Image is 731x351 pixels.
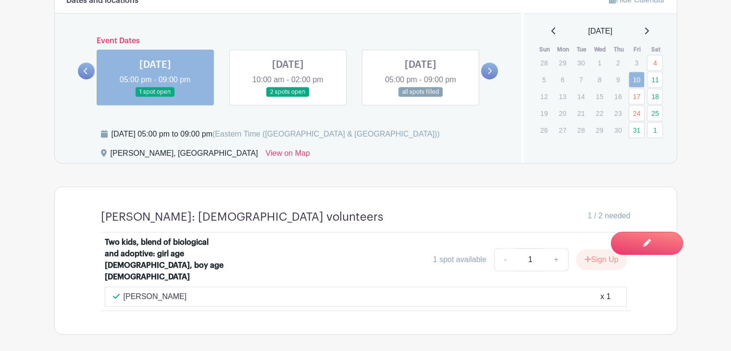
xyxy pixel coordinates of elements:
[592,123,607,138] p: 29
[111,148,258,163] div: [PERSON_NAME], [GEOGRAPHIC_DATA]
[592,89,607,104] p: 15
[610,123,626,138] p: 30
[555,72,570,87] p: 6
[554,45,573,54] th: Mon
[555,123,570,138] p: 27
[609,45,628,54] th: Thu
[212,130,440,138] span: (Eastern Time ([GEOGRAPHIC_DATA] & [GEOGRAPHIC_DATA]))
[647,55,663,71] a: 4
[544,248,568,271] a: +
[112,128,440,140] div: [DATE] 05:00 pm to 09:00 pm
[647,105,663,121] a: 25
[610,106,626,121] p: 23
[573,89,589,104] p: 14
[555,106,570,121] p: 20
[536,55,552,70] p: 28
[572,45,591,54] th: Tue
[600,291,610,302] div: x 1
[266,148,310,163] a: View on Map
[629,88,644,104] a: 17
[555,55,570,70] p: 29
[629,72,644,88] a: 10
[105,237,224,283] div: Two kids, blend of biological and adoptive: girl age [DEMOGRAPHIC_DATA], boy age [DEMOGRAPHIC_DATA]
[647,88,663,104] a: 18
[629,55,644,70] p: 3
[535,45,554,54] th: Sun
[433,254,486,265] div: 1 spot available
[573,55,589,70] p: 30
[588,210,631,222] span: 1 / 2 needed
[591,45,610,54] th: Wed
[536,123,552,138] p: 26
[573,72,589,87] p: 7
[628,45,647,54] th: Fri
[536,106,552,121] p: 19
[588,25,612,37] span: [DATE]
[101,210,384,224] h4: [PERSON_NAME]: [DEMOGRAPHIC_DATA] volunteers
[610,72,626,87] p: 9
[646,45,665,54] th: Sat
[610,89,626,104] p: 16
[573,123,589,138] p: 28
[536,72,552,87] p: 5
[629,105,644,121] a: 24
[629,122,644,138] a: 31
[592,106,607,121] p: 22
[576,250,627,270] button: Sign Up
[536,89,552,104] p: 12
[647,72,663,88] a: 11
[592,55,607,70] p: 1
[573,106,589,121] p: 21
[592,72,607,87] p: 8
[124,291,187,302] p: [PERSON_NAME]
[647,122,663,138] a: 1
[95,37,482,46] h6: Event Dates
[494,248,516,271] a: -
[555,89,570,104] p: 13
[610,55,626,70] p: 2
